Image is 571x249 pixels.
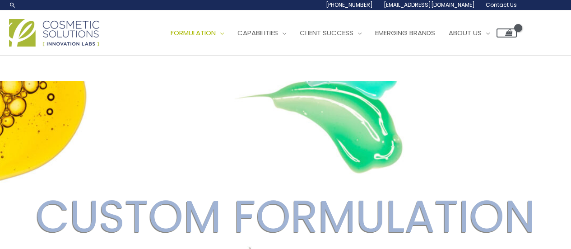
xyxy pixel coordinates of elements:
[442,19,497,47] a: About Us
[293,19,368,47] a: Client Success
[497,28,517,38] a: View Shopping Cart, empty
[375,28,435,38] span: Emerging Brands
[231,19,293,47] a: Capabilities
[164,19,231,47] a: Formulation
[157,19,517,47] nav: Site Navigation
[9,190,562,243] h2: CUSTOM FORMULATION
[9,19,99,47] img: Cosmetic Solutions Logo
[326,1,373,9] span: [PHONE_NUMBER]
[171,28,216,38] span: Formulation
[449,28,482,38] span: About Us
[384,1,475,9] span: [EMAIL_ADDRESS][DOMAIN_NAME]
[300,28,353,38] span: Client Success
[368,19,442,47] a: Emerging Brands
[237,28,278,38] span: Capabilities
[9,1,16,9] a: Search icon link
[486,1,517,9] span: Contact Us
